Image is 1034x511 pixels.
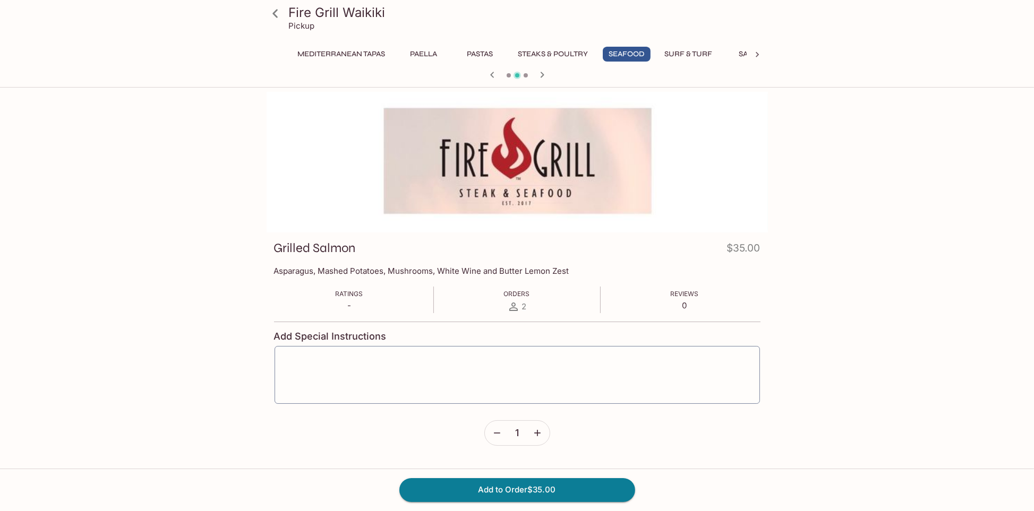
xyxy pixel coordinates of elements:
[504,290,530,298] span: Orders
[399,478,635,501] button: Add to Order$35.00
[274,331,760,342] h4: Add Special Instructions
[671,300,699,310] p: 0
[671,290,699,298] span: Reviews
[512,47,594,62] button: Steaks & Poultry
[603,47,651,62] button: Seafood
[727,240,760,261] h4: $35.00
[336,300,363,310] p: -
[515,427,519,439] span: 1
[267,92,768,232] div: Grilled Salmon
[336,290,363,298] span: Ratings
[456,47,504,62] button: Pastas
[292,47,391,62] button: Mediterranean Tapas
[289,4,764,21] h3: Fire Grill Waikiki
[659,47,719,62] button: Surf & Turf
[274,266,760,276] p: Asparagus, Mashed Potatoes, Mushrooms, White Wine and Butter Lemon Zest
[522,301,527,311] span: 2
[400,47,448,62] button: Paella
[289,21,315,31] p: Pickup
[727,47,775,62] button: Salad
[274,240,356,256] h3: Grilled Salmon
